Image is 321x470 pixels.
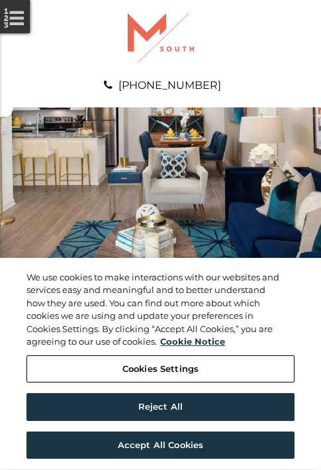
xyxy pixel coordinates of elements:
div: We use cookies to make interactions with our websites and services easy and meaningful and to bet... [26,271,280,349]
button: Cookies Settings [26,355,295,383]
button: Reject All [26,394,295,422]
a: [PHONE_NUMBER] [118,79,221,91]
button: Accept All Cookies [26,432,295,459]
img: A graphic with a red M and the word SOUTH. [128,13,194,63]
a: More information about your privacy [160,337,225,347]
